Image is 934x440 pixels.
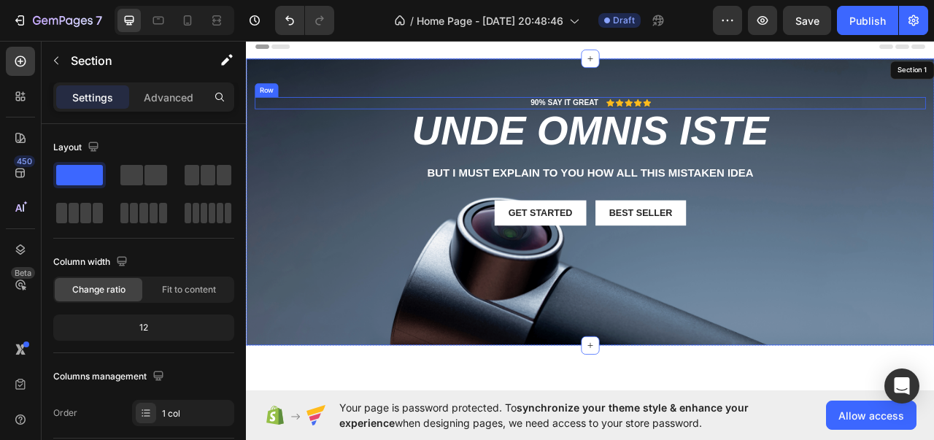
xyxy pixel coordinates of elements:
span: Home Page - [DATE] 20:48:46 [417,13,563,28]
div: Open Intercom Messenger [884,368,919,404]
div: Section 1 [826,38,869,51]
span: Save [795,15,819,27]
p: But I must explain to you how all this mistaken idea [12,167,863,185]
button: Save [783,6,831,35]
p: 90% SAY IT GREAT [362,80,448,93]
span: synchronize your theme style & enhance your experience [339,401,749,429]
h2: unde omnis iste [11,94,865,148]
button: Get started [316,210,433,243]
button: Best Seller [444,210,560,243]
div: Publish [849,13,886,28]
button: Allow access [826,401,916,430]
span: Fit to content [162,283,216,296]
div: 450 [14,155,35,167]
p: Advanced [144,90,193,105]
span: Allow access [838,408,904,423]
div: Order [53,406,77,420]
p: Settings [72,90,113,105]
div: Row [14,63,38,77]
span: Your page is password protected. To when designing pages, we need access to your store password. [339,400,806,431]
div: Best Seller [462,219,542,234]
p: Section [71,52,190,69]
div: Column width [53,252,131,272]
div: 1 col [162,407,231,420]
div: 12 [56,317,231,338]
p: 7 [96,12,102,29]
iframe: Design area [246,36,934,396]
button: Publish [837,6,898,35]
div: Beta [11,267,35,279]
div: Columns management [53,367,167,387]
div: Layout [53,138,102,158]
div: Undo/Redo [275,6,334,35]
span: / [410,13,414,28]
button: 7 [6,6,109,35]
span: Draft [613,14,635,27]
div: Get started [333,219,415,234]
span: Change ratio [72,283,126,296]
